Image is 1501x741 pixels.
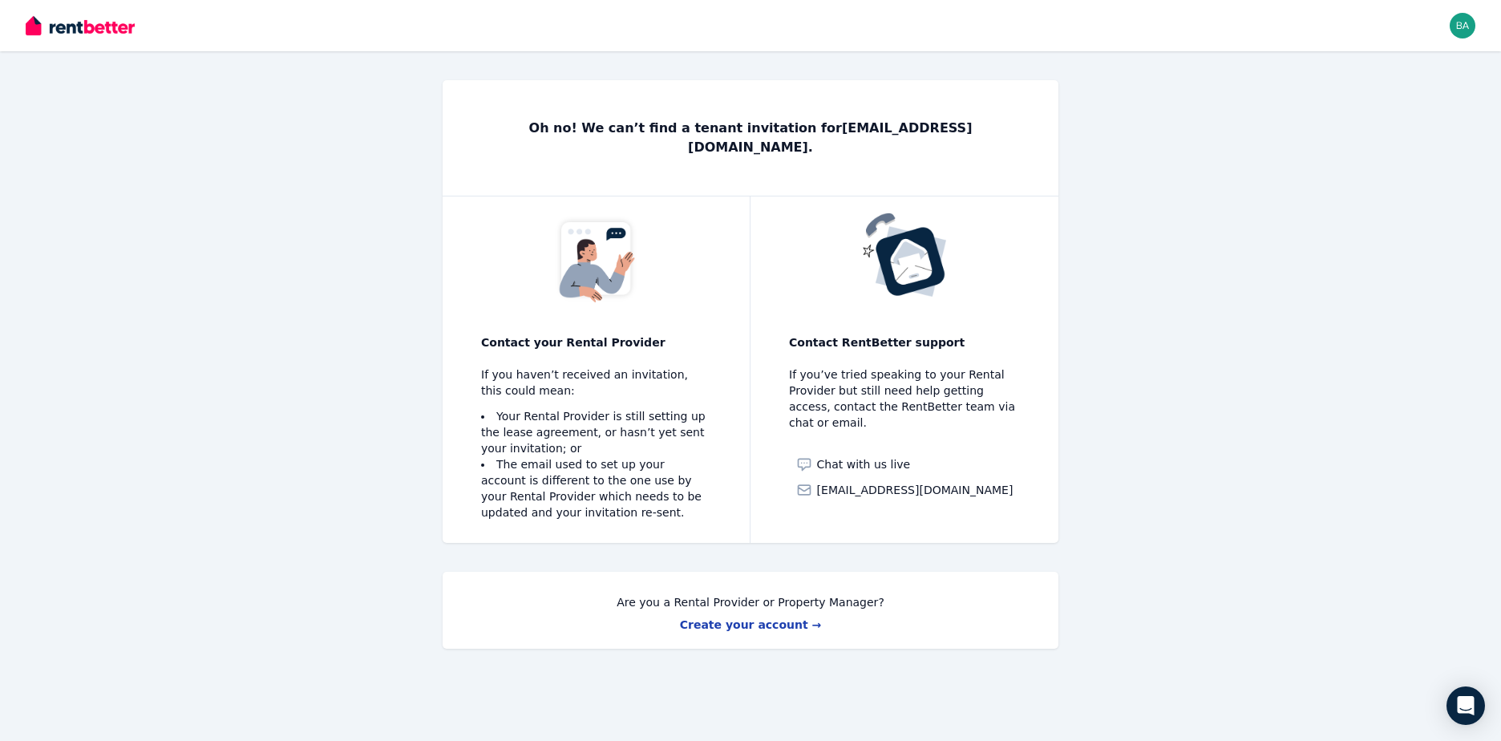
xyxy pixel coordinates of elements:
[26,14,135,38] img: RentBetter
[481,594,1020,610] p: Are you a Rental Provider or Property Manager?
[789,334,1020,350] p: Contact RentBetter support
[860,213,949,298] img: No tenancy invitation received
[481,119,1020,157] p: Oh no! We can’t find a tenant invitation for [EMAIL_ADDRESS][DOMAIN_NAME] .
[481,456,711,520] li: The email used to set up your account is different to the one use by your Rental Provider which n...
[481,366,711,399] p: If you haven’t received an invitation, this could mean:
[817,482,1013,498] span: [EMAIL_ADDRESS][DOMAIN_NAME]
[552,213,641,305] img: No tenancy invitation received
[481,408,711,456] li: Your Rental Provider is still setting up the lease agreement, or hasn’t yet sent your invitation; or
[789,366,1020,431] p: If you’ve tried speaking to your Rental Provider but still need help getting access, contact the ...
[1446,686,1485,725] div: Open Intercom Messenger
[796,482,1013,498] a: [EMAIL_ADDRESS][DOMAIN_NAME]
[817,456,911,472] span: Chat with us live
[680,618,822,631] a: Create your account →
[481,334,711,350] p: Contact your Rental Provider
[1450,13,1475,38] img: balajishankars@gmail.com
